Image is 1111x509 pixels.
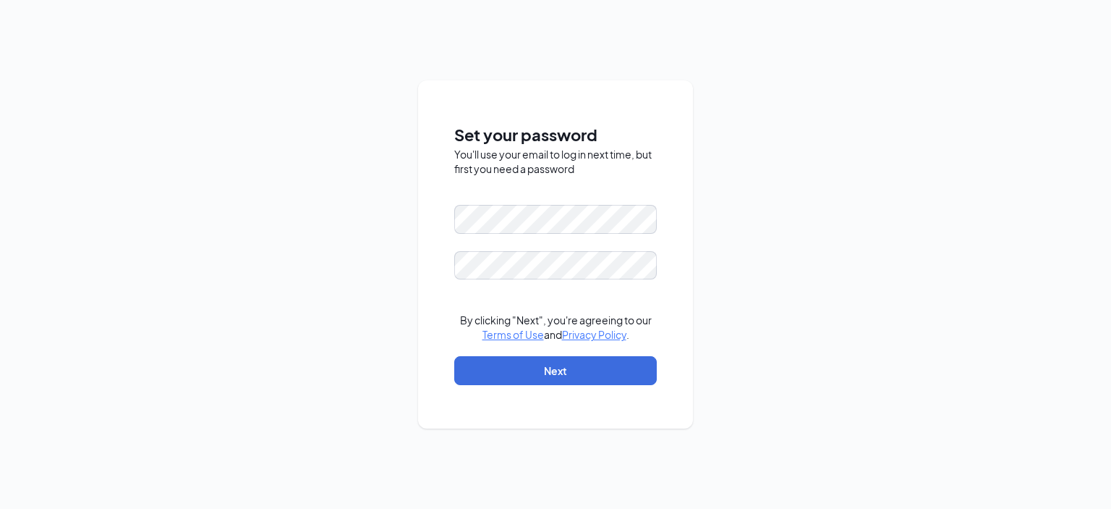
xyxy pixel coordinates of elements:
button: Next [454,356,657,385]
div: You'll use your email to log in next time, but first you need a password [454,147,657,176]
span: Set your password [454,122,657,148]
a: Privacy Policy [562,328,626,341]
a: Terms of Use [482,328,544,341]
div: By clicking "Next", you're agreeing to our and . [454,313,657,342]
